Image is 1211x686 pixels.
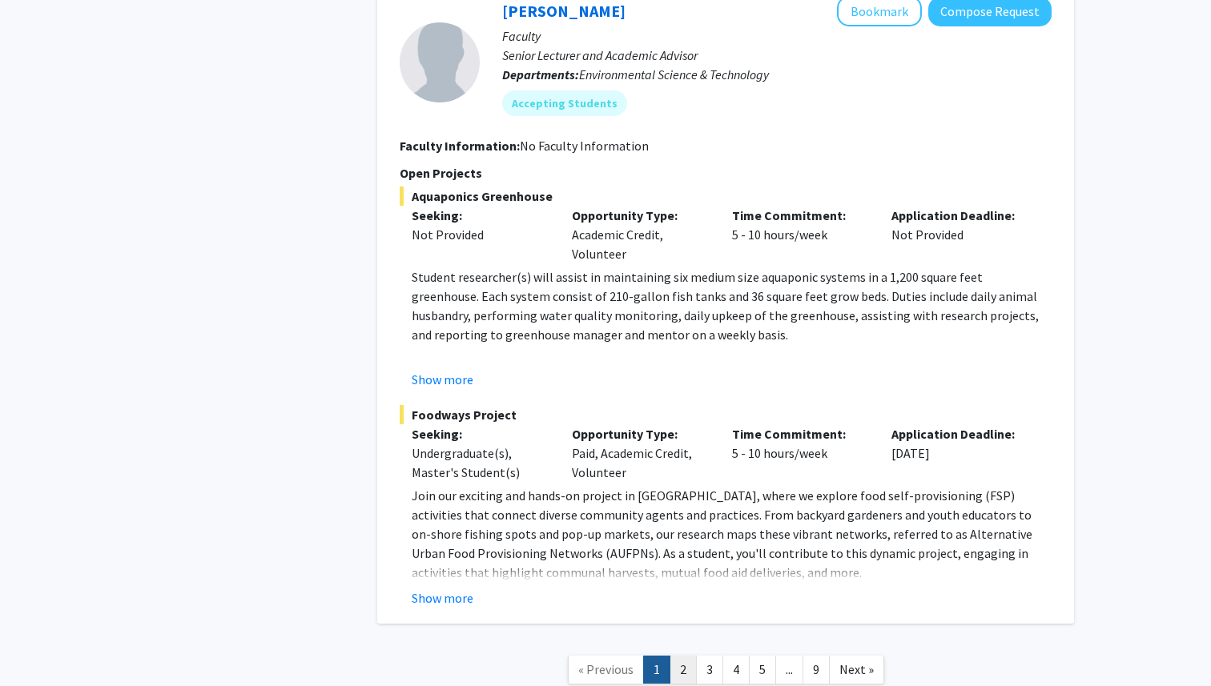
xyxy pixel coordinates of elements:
[412,588,473,608] button: Show more
[502,46,1052,65] p: Senior Lecturer and Academic Advisor
[879,424,1040,482] div: [DATE]
[560,206,720,263] div: Academic Credit, Volunteer
[720,206,880,263] div: 5 - 10 hours/week
[891,206,1028,225] p: Application Deadline:
[412,486,1052,582] p: Join our exciting and hands-on project in [GEOGRAPHIC_DATA], where we explore food self-provision...
[572,206,708,225] p: Opportunity Type:
[732,206,868,225] p: Time Commitment:
[670,656,697,684] a: 2
[829,656,884,684] a: Next
[412,370,473,389] button: Show more
[568,656,644,684] a: Previous Page
[578,661,634,677] span: « Previous
[502,1,626,21] a: [PERSON_NAME]
[696,656,723,684] a: 3
[400,187,1052,206] span: Aquaponics Greenhouse
[732,424,868,443] p: Time Commitment:
[891,424,1028,443] p: Application Deadline:
[749,656,776,684] a: 5
[803,656,830,684] a: 9
[412,206,548,225] p: Seeking:
[400,138,520,154] b: Faculty Information:
[412,225,548,244] div: Not Provided
[643,656,670,684] a: 1
[722,656,750,684] a: 4
[412,443,548,482] div: Undergraduate(s), Master's Student(s)
[560,424,720,482] div: Paid, Academic Credit, Volunteer
[502,66,579,82] b: Departments:
[520,138,649,154] span: No Faculty Information
[400,405,1052,424] span: Foodways Project
[412,267,1052,344] p: Student researcher(s) will assist in maintaining six medium size aquaponic systems in a 1,200 squ...
[579,66,769,82] span: Environmental Science & Technology
[720,424,880,482] div: 5 - 10 hours/week
[502,90,627,116] mat-chip: Accepting Students
[839,661,874,677] span: Next »
[879,206,1040,263] div: Not Provided
[12,614,68,674] iframe: Chat
[412,424,548,443] p: Seeking:
[502,26,1052,46] p: Faculty
[786,661,793,677] span: ...
[572,424,708,443] p: Opportunity Type:
[400,163,1052,183] p: Open Projects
